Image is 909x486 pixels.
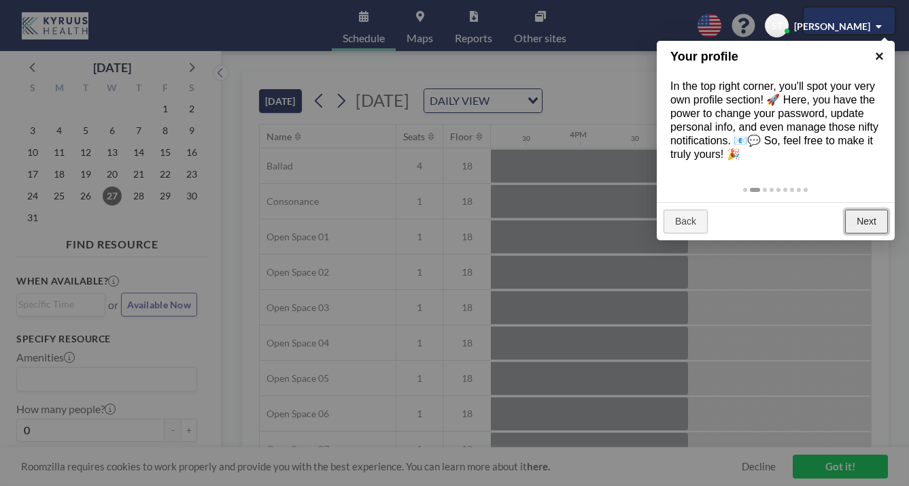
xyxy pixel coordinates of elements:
[664,210,708,234] a: Back
[845,210,888,234] a: Next
[657,66,895,175] div: In the top right corner, you'll spot your very own profile section! 🚀 Here, you have the power to...
[772,20,783,32] span: ST
[794,20,870,32] span: [PERSON_NAME]
[864,41,895,71] a: ×
[670,48,860,66] h1: Your profile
